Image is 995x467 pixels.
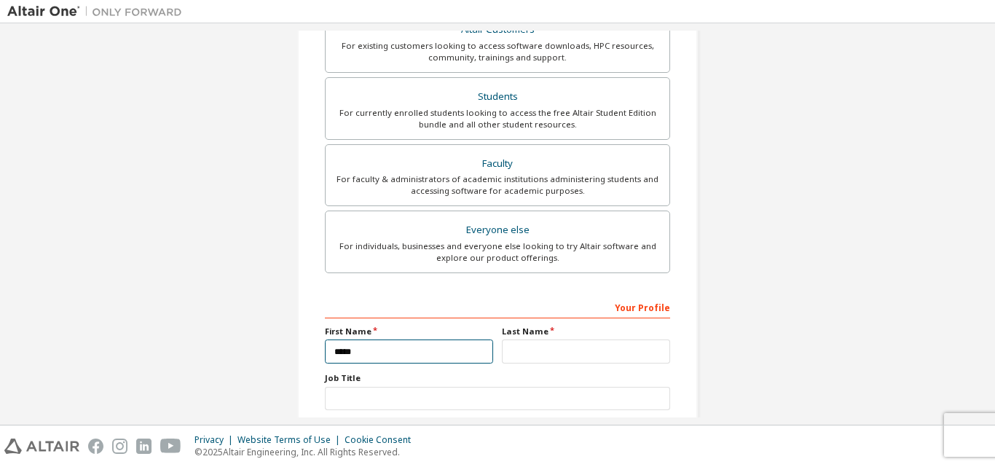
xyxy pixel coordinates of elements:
div: Cookie Consent [345,434,420,446]
div: For currently enrolled students looking to access the free Altair Student Edition bundle and all ... [334,107,661,130]
img: altair_logo.svg [4,439,79,454]
div: Students [334,87,661,107]
img: youtube.svg [160,439,181,454]
div: Everyone else [334,220,661,240]
div: Privacy [194,434,237,446]
img: Altair One [7,4,189,19]
div: Your Profile [325,295,670,318]
div: Website Terms of Use [237,434,345,446]
img: instagram.svg [112,439,127,454]
label: First Name [325,326,493,337]
img: linkedin.svg [136,439,152,454]
div: For faculty & administrators of academic institutions administering students and accessing softwa... [334,173,661,197]
p: © 2025 Altair Engineering, Inc. All Rights Reserved. [194,446,420,458]
label: Last Name [502,326,670,337]
img: facebook.svg [88,439,103,454]
label: Job Title [325,372,670,384]
div: Faculty [334,154,661,174]
div: For existing customers looking to access software downloads, HPC resources, community, trainings ... [334,40,661,63]
div: For individuals, businesses and everyone else looking to try Altair software and explore our prod... [334,240,661,264]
